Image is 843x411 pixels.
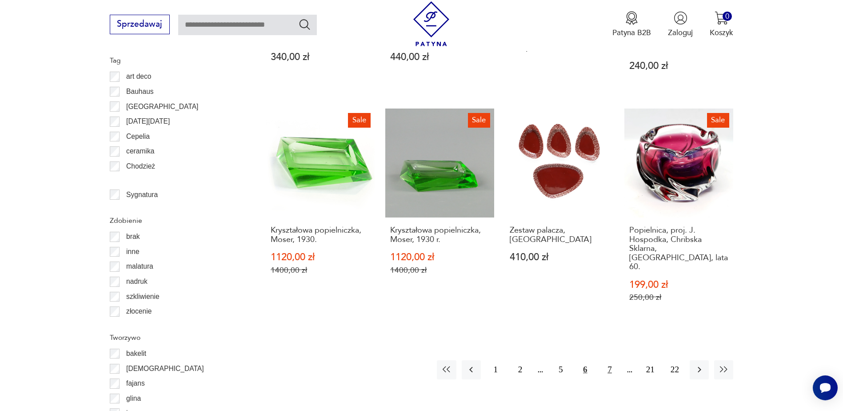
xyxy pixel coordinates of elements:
p: nadruk [126,276,148,287]
p: Sygnatura [126,189,158,201]
p: glina [126,393,141,404]
p: 410,00 zł [510,253,609,262]
img: Ikonka użytkownika [674,11,687,25]
a: Zestaw palacza, ChodzieżZestaw palacza, [GEOGRAPHIC_DATA]410,00 zł [505,109,614,322]
p: ceramika [126,145,154,157]
h3: Popielnica, proj. J. Hospodka, Chribska Sklarna, [GEOGRAPHIC_DATA], lata 60. [629,226,728,271]
button: Patyna B2B [612,11,651,38]
button: 21 [641,360,660,379]
h3: Zestaw palacza, [GEOGRAPHIC_DATA] [510,226,609,244]
div: 0 [723,12,732,21]
p: Zdobienie [110,215,240,226]
button: Szukaj [298,18,311,31]
p: art deco [126,71,151,82]
p: 199,00 zł [629,280,728,290]
p: Koszyk [710,28,733,38]
img: Ikona koszyka [715,11,728,25]
p: inne [126,246,139,258]
p: Patyna B2B [612,28,651,38]
p: malatura [126,261,153,272]
h3: Popielnica kryształowa Space age, [GEOGRAPHIC_DATA], [GEOGRAPHIC_DATA], lata 70. [629,8,728,53]
a: Ikona medaluPatyna B2B [612,11,651,38]
button: 1 [486,360,505,379]
p: bakelit [126,348,146,359]
a: SaleKryształowa popielniczka, Moser, 1930 r.Kryształowa popielniczka, Moser, 1930 r.1120,00 zł140... [385,109,494,322]
p: 1400,00 zł [271,266,370,275]
p: Tag [110,55,240,66]
p: Chodzież [126,161,155,172]
p: brak [126,231,140,242]
p: szkliwienie [126,291,160,302]
p: 250,00 zł [629,293,728,302]
p: [DEMOGRAPHIC_DATA] [126,363,204,375]
h3: Kryształowa popielniczka, Moser, 1930. [271,226,370,244]
button: 6 [575,360,595,379]
button: 5 [551,360,570,379]
button: Zaloguj [668,11,693,38]
button: Sprzedawaj [110,15,170,34]
a: SalePopielnica, proj. J. Hospodka, Chribska Sklarna, Czechosłowacja, lata 60.Popielnica, proj. J.... [624,109,733,322]
button: 2 [511,360,530,379]
p: 1120,00 zł [271,253,370,262]
p: Ćmielów [126,175,153,187]
p: 340,00 zł [510,43,609,52]
p: 240,00 zł [629,61,728,71]
p: złocenie [126,306,152,317]
button: 7 [600,360,619,379]
h3: Kryształowa popielniczka, Moser, 1930 r. [390,226,489,244]
img: Ikona medalu [625,11,639,25]
iframe: Smartsupp widget button [813,375,838,400]
button: 0Koszyk [710,11,733,38]
p: Bauhaus [126,86,154,97]
p: 340,00 zł [271,52,370,62]
p: 1400,00 zł [390,266,489,275]
p: Zaloguj [668,28,693,38]
p: 440,00 zł [390,52,489,62]
p: Tworzywo [110,332,240,343]
p: 1120,00 zł [390,253,489,262]
p: Cepelia [126,131,150,142]
p: [GEOGRAPHIC_DATA] [126,101,198,113]
p: fajans [126,378,145,389]
a: Sprzedawaj [110,21,170,28]
a: SaleKryształowa popielniczka, Moser, 1930.Kryształowa popielniczka, Moser, 1930.1120,00 zł1400,00 zł [266,109,375,322]
img: Patyna - sklep z meblami i dekoracjami vintage [409,1,454,46]
p: [DATE][DATE] [126,116,170,127]
button: 22 [665,360,684,379]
